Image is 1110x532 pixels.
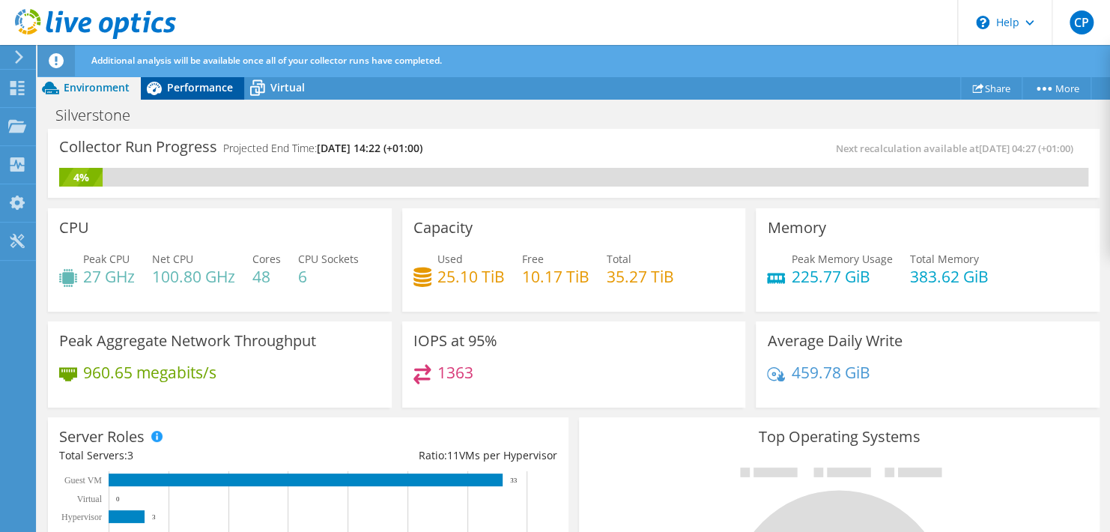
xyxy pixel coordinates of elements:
[413,333,497,349] h3: IOPS at 95%
[437,268,505,285] h4: 25.10 TiB
[252,252,281,266] span: Cores
[522,268,589,285] h4: 10.17 TiB
[909,252,978,266] span: Total Memory
[791,364,870,381] h4: 459.78 GiB
[447,448,459,462] span: 11
[298,252,359,266] span: CPU Sockets
[83,268,135,285] h4: 27 GHz
[152,268,235,285] h4: 100.80 GHz
[298,268,359,285] h4: 6
[791,268,892,285] h4: 225.77 GiB
[59,447,308,464] div: Total Servers:
[607,252,631,266] span: Total
[437,364,473,381] h4: 1363
[91,54,442,67] span: Additional analysis will be available once all of your collector runs have completed.
[960,76,1022,100] a: Share
[152,513,156,521] text: 3
[49,107,154,124] h1: Silverstone
[1070,10,1094,34] span: CP
[510,477,518,484] text: 33
[223,140,422,157] h4: Projected End Time:
[152,252,193,266] span: Net CPU
[590,429,1088,445] h3: Top Operating Systems
[77,494,103,504] text: Virtual
[252,268,281,285] h4: 48
[607,268,674,285] h4: 35.27 TiB
[59,220,89,236] h3: CPU
[167,80,233,94] span: Performance
[413,220,473,236] h3: Capacity
[83,252,130,266] span: Peak CPU
[767,220,825,236] h3: Memory
[64,80,130,94] span: Environment
[308,447,556,464] div: Ratio: VMs per Hypervisor
[64,475,102,486] text: Guest VM
[791,252,892,266] span: Peak Memory Usage
[61,512,102,522] text: Hypervisor
[437,252,463,266] span: Used
[59,333,316,349] h3: Peak Aggregate Network Throughput
[836,142,1081,155] span: Next recalculation available at
[767,333,902,349] h3: Average Daily Write
[270,80,305,94] span: Virtual
[59,429,145,445] h3: Server Roles
[127,448,133,462] span: 3
[116,495,120,503] text: 0
[83,364,216,381] h4: 960.65 megabits/s
[317,141,422,155] span: [DATE] 14:22 (+01:00)
[979,142,1073,155] span: [DATE] 04:27 (+01:00)
[976,16,989,29] svg: \n
[522,252,544,266] span: Free
[1022,76,1091,100] a: More
[59,169,103,186] div: 4%
[909,268,988,285] h4: 383.62 GiB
